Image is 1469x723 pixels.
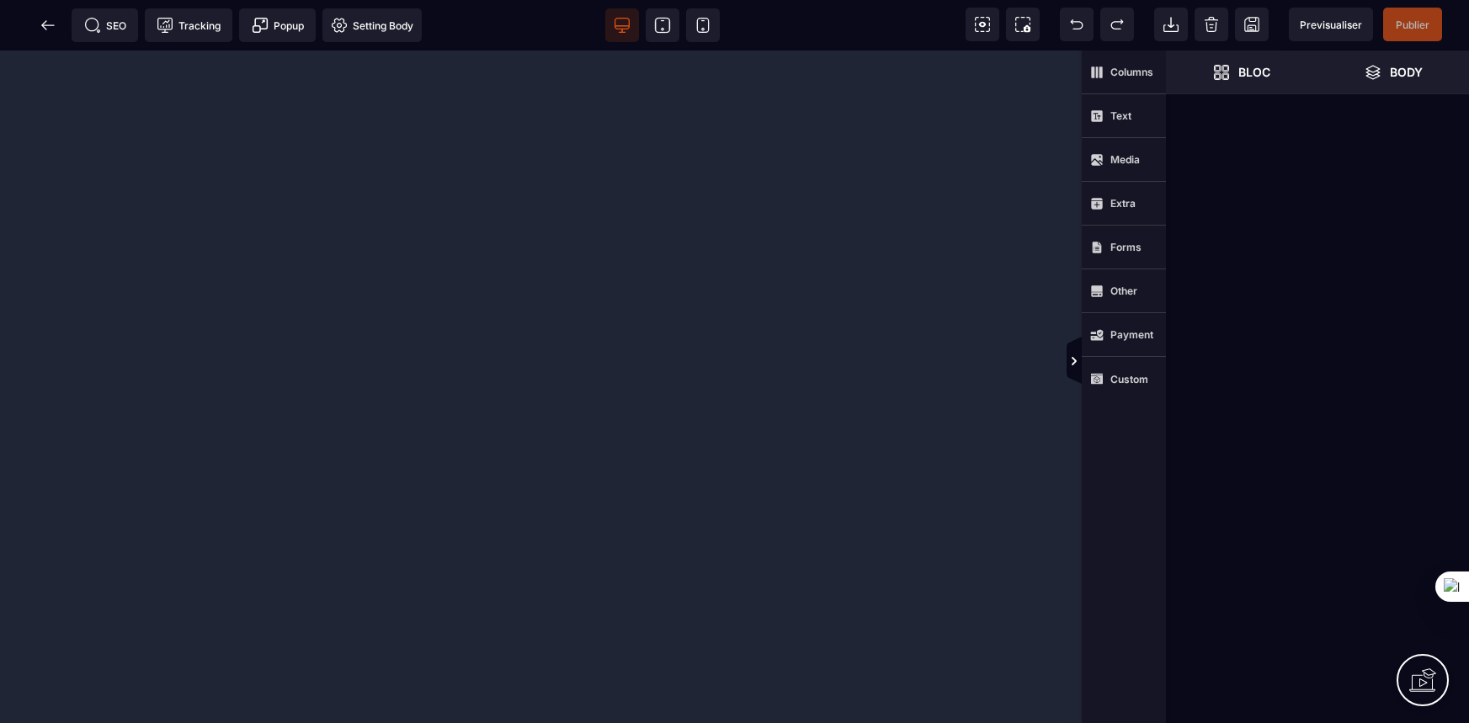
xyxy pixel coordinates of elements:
[1166,51,1317,94] span: Open Blocks
[1317,51,1469,94] span: Open Layer Manager
[84,17,126,34] span: SEO
[966,8,999,41] span: View components
[252,17,304,34] span: Popup
[1300,19,1362,31] span: Previsualiser
[1110,373,1148,385] strong: Custom
[1390,66,1423,78] strong: Body
[1110,241,1142,253] strong: Forms
[1110,66,1153,78] strong: Columns
[1289,8,1373,41] span: Preview
[1110,284,1137,297] strong: Other
[1110,153,1140,166] strong: Media
[1110,328,1153,341] strong: Payment
[1238,66,1270,78] strong: Bloc
[1110,109,1131,122] strong: Text
[1396,19,1429,31] span: Publier
[157,17,221,34] span: Tracking
[331,17,413,34] span: Setting Body
[1110,197,1136,210] strong: Extra
[1006,8,1040,41] span: Screenshot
